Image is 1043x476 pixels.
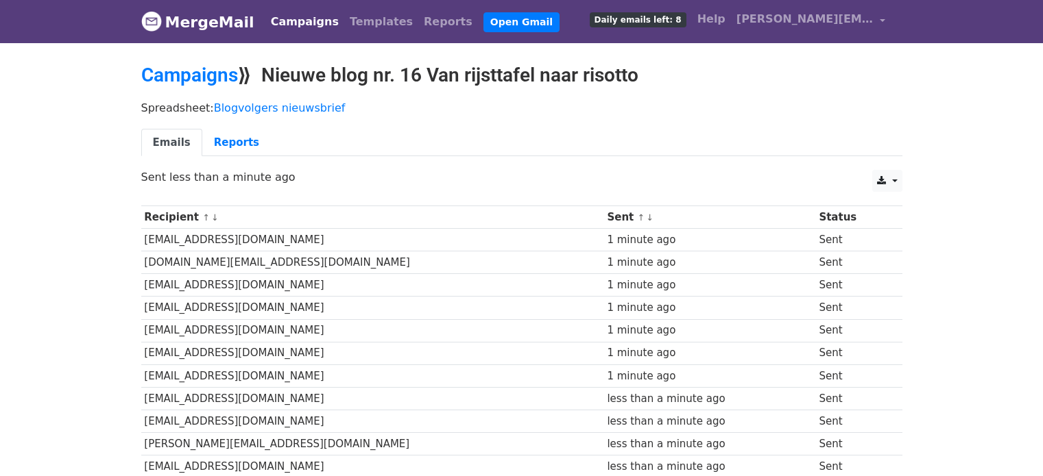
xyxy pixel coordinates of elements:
td: [PERSON_NAME][EMAIL_ADDRESS][DOMAIN_NAME] [141,433,604,455]
a: Templates [344,8,418,36]
td: [EMAIL_ADDRESS][DOMAIN_NAME] [141,274,604,297]
p: Spreadsheet: [141,101,902,115]
a: Reports [202,129,271,157]
a: ↓ [646,212,654,223]
div: 1 minute ago [607,232,812,248]
td: Sent [816,297,891,319]
th: Recipient [141,206,604,229]
td: Sent [816,387,891,410]
div: 1 minute ago [607,368,812,384]
a: Emails [141,129,202,157]
td: Sent [816,229,891,251]
a: ↑ [638,212,645,223]
a: Blogvolgers nieuwsbrief [214,101,346,114]
div: 1 minute ago [607,277,812,293]
td: [EMAIL_ADDRESS][DOMAIN_NAME] [141,229,604,251]
td: [DOMAIN_NAME][EMAIL_ADDRESS][DOMAIN_NAME] [141,251,604,274]
a: Campaigns [141,64,238,86]
td: Sent [816,433,891,455]
div: 1 minute ago [607,255,812,271]
a: Daily emails left: 8 [584,5,692,33]
div: less than a minute ago [607,391,812,407]
div: 1 minute ago [607,323,812,338]
a: ↑ [202,212,210,223]
div: 1 minute ago [607,345,812,361]
td: Sent [816,342,891,364]
th: Status [816,206,891,229]
span: [PERSON_NAME][EMAIL_ADDRESS][DOMAIN_NAME] [736,11,874,27]
td: [EMAIL_ADDRESS][DOMAIN_NAME] [141,364,604,387]
a: Open Gmail [483,12,560,32]
th: Sent [604,206,816,229]
td: Sent [816,274,891,297]
img: MergeMail logo [141,11,162,32]
td: [EMAIL_ADDRESS][DOMAIN_NAME] [141,387,604,410]
div: 1 minute ago [607,300,812,316]
span: Daily emails left: 8 [590,12,686,27]
a: MergeMail [141,8,254,36]
div: less than a minute ago [607,459,812,475]
td: Sent [816,251,891,274]
a: [PERSON_NAME][EMAIL_ADDRESS][DOMAIN_NAME] [731,5,891,38]
div: less than a minute ago [607,436,812,452]
td: [EMAIL_ADDRESS][DOMAIN_NAME] [141,410,604,432]
div: less than a minute ago [607,414,812,429]
a: Reports [418,8,478,36]
td: [EMAIL_ADDRESS][DOMAIN_NAME] [141,342,604,364]
a: Help [692,5,731,33]
td: [EMAIL_ADDRESS][DOMAIN_NAME] [141,297,604,319]
a: Campaigns [265,8,344,36]
p: Sent less than a minute ago [141,170,902,184]
h2: ⟫ Nieuwe blog nr. 16 Van rijsttafel naar risotto [141,64,902,87]
td: [EMAIL_ADDRESS][DOMAIN_NAME] [141,319,604,342]
td: Sent [816,410,891,432]
td: Sent [816,364,891,387]
a: ↓ [211,212,219,223]
td: Sent [816,319,891,342]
